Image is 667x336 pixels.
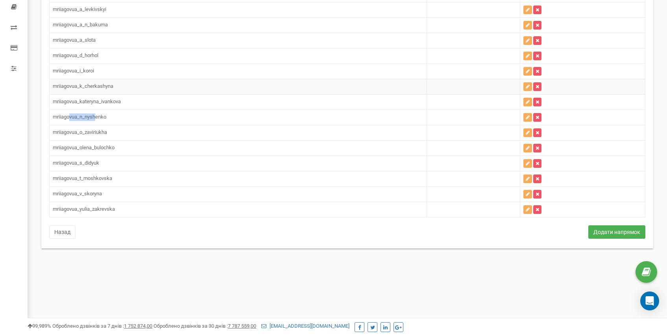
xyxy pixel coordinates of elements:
[50,186,427,202] td: mriiagovua_v_skoryna
[49,225,76,239] button: Назад
[50,156,427,171] td: mriiagovua_s_didyuk
[50,33,427,48] td: mriiagovua_a_slota
[52,323,152,329] span: Оброблено дзвінків за 7 днів :
[153,323,256,329] span: Оброблено дзвінків за 30 днів :
[50,171,427,186] td: mriiagovua_t_moshkovska
[50,94,427,110] td: mriiagovua_kateryna_ivankova
[50,110,427,125] td: mriiagovua_n_nyshenko
[50,2,427,17] td: mriiagovua_a_levkivskyi
[228,323,256,329] u: 7 787 559,00
[124,323,152,329] u: 1 752 874,00
[640,291,659,310] div: Open Intercom Messenger
[50,202,427,217] td: mriiagovua_yulia_zakrevska
[50,48,427,63] td: mriiagovua_d_horhol
[50,63,427,79] td: mriiagovua_i_koroi
[50,79,427,94] td: mriiagovua_k_cherkashyna
[50,17,427,33] td: mriiagovua_a_n_bakuma
[50,140,427,156] td: mriiagovua_olena_bulochko
[588,225,645,239] button: Додати напрямок
[261,323,349,329] a: [EMAIL_ADDRESS][DOMAIN_NAME]
[28,323,51,329] span: 99,989%
[50,125,427,140] td: mriiagovua_o_zaviriukha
